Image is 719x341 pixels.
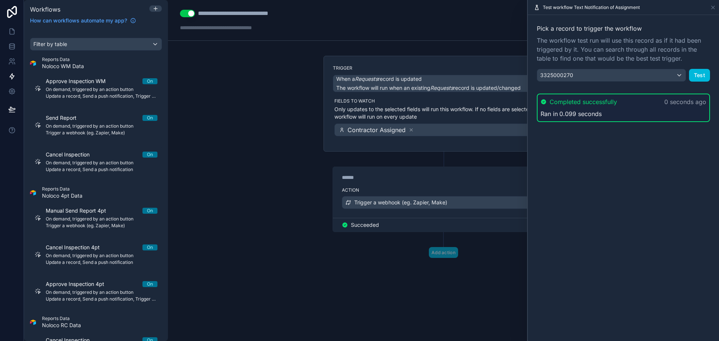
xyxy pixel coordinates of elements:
button: When aRequestsrecord is updatedThe workflow will run when an existingRequestsrecord is updated/ch... [333,75,554,92]
a: How can workflows automate my app? [27,17,139,24]
span: How can workflows automate my app? [30,17,127,24]
span: 0.099 seconds [559,109,602,118]
button: 3325000270 [537,69,686,82]
p: Only updates to the selected fields will run this workflow. If no fields are selected this workfl... [334,106,554,121]
span: The workflow test run will use this record as if it had been triggered by it. You can search thro... [537,36,710,63]
p: 0 seconds ago [664,97,706,106]
span: Contractor Assigned [348,125,406,134]
span: Succeeded [351,221,379,229]
span: When a record is updated [336,75,422,83]
span: Trigger a webhook (eg. Zapier, Make) [354,199,447,206]
label: Fields to watch [334,98,554,104]
button: Test [689,69,710,82]
span: Workflows [30,6,60,13]
button: Trigger a webhook (eg. Zapier, Make) [342,196,545,209]
span: Test workflow Text Notification of Assignment [543,4,640,10]
label: Action [342,187,545,193]
span: Completed successfully [550,97,617,106]
em: Requests [430,85,453,91]
span: Pick a record to trigger the workflow [537,24,710,33]
label: Trigger [333,65,554,71]
em: Requests [355,76,378,82]
span: 3325000270 [540,71,573,79]
button: Contractor Assigned [334,124,554,136]
span: Ran in [541,109,558,118]
span: The workflow will run when an existing record is updated/changed [336,85,521,91]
